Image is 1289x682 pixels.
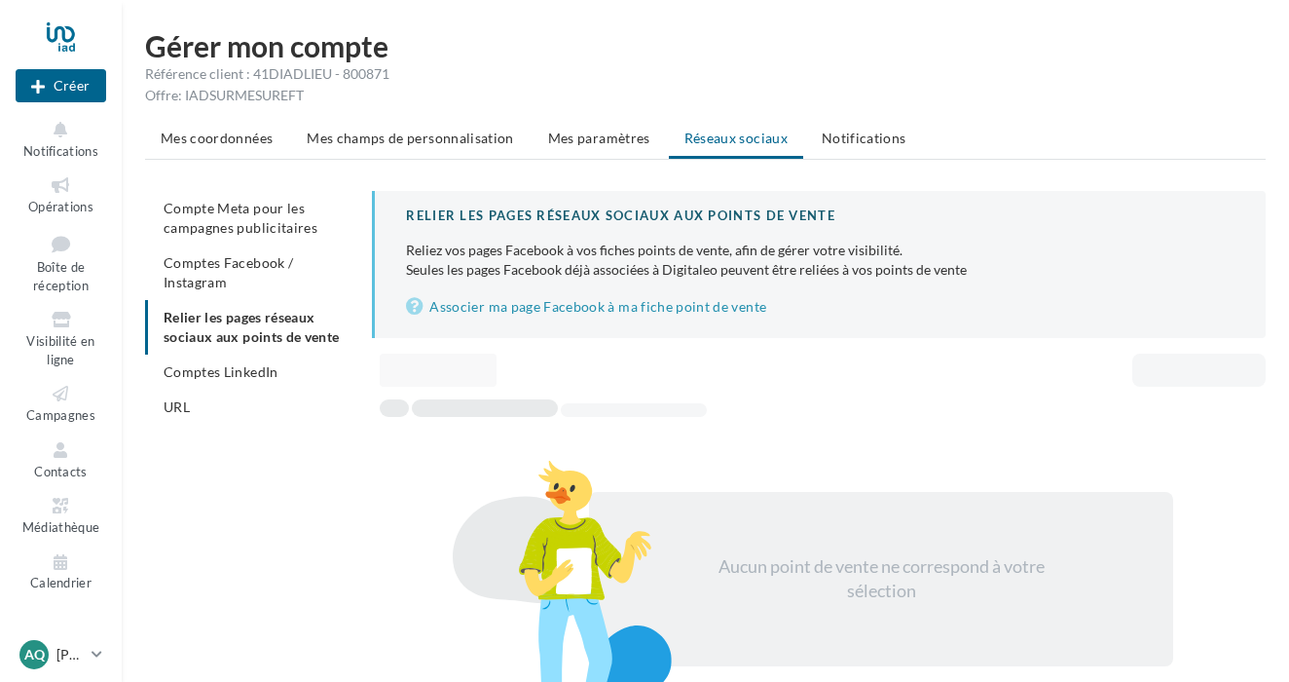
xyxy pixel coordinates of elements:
[161,130,273,146] span: Mes coordonnées
[16,115,106,163] button: Notifications
[16,436,106,483] a: Contacts
[164,363,278,380] span: Comptes LinkedIn
[16,636,106,673] a: AQ [PERSON_NAME]
[164,254,293,290] span: Comptes Facebook / Instagram
[406,241,1234,260] div: Reliez vos pages Facebook à vos fiches points de vente, afin de gérer votre visibilité.
[23,143,98,159] span: Notifications
[822,130,906,146] span: Notifications
[33,259,89,293] span: Boîte de réception
[548,130,650,146] span: Mes paramètres
[16,69,106,102] button: Créer
[164,200,317,236] span: Compte Meta pour les campagnes publicitaires
[22,519,100,535] span: Médiathèque
[24,645,45,664] span: AQ
[307,130,514,146] span: Mes champs de personnalisation
[28,199,93,214] span: Opérations
[145,86,1266,105] div: Offre: IADSURMESUREFT
[145,31,1266,60] h1: Gérer mon compte
[30,576,92,591] span: Calendrier
[16,491,106,539] a: Médiathèque
[16,170,106,218] a: Opérations
[406,295,1234,319] a: Associer ma page Facebook à ma fiche point de vente
[406,207,1234,225] div: Relier les pages réseaux sociaux aux points de vente
[34,464,88,479] span: Contacts
[16,227,106,298] a: Boîte de réception
[406,241,1234,280] p: Seules les pages Facebook déjà associées à Digitaleo peuvent être reliées à vos points de vente
[16,379,106,427] a: Campagnes
[26,407,95,423] span: Campagnes
[164,398,190,415] span: URL
[714,554,1049,604] div: Aucun point de vente ne correspond à votre sélection
[16,305,106,371] a: Visibilité en ligne
[16,548,106,595] a: Calendrier
[145,64,1266,84] div: Référence client : 41DIADLIEU - 800871
[56,645,84,664] p: [PERSON_NAME]
[16,69,106,102] div: Nouvelle campagne
[26,333,94,367] span: Visibilité en ligne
